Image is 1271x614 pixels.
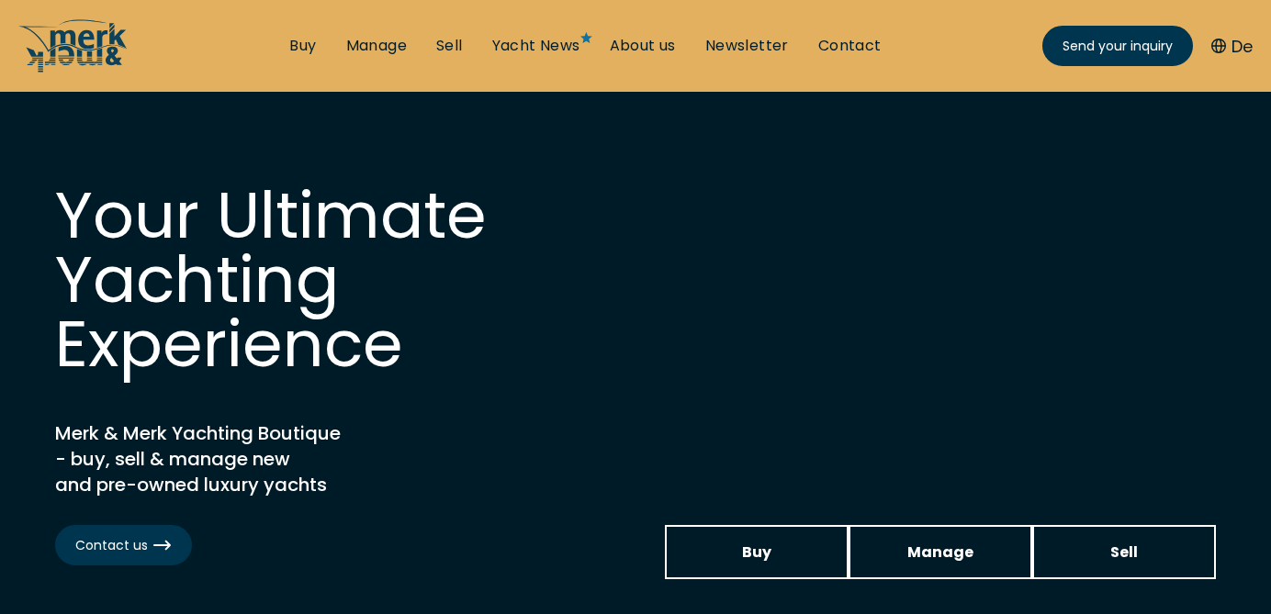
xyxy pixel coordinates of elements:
a: Contact [818,36,882,56]
span: Manage [907,541,973,564]
button: De [1211,34,1253,59]
a: Buy [665,525,849,579]
span: Sell [1110,541,1138,564]
a: About us [610,36,676,56]
a: Manage [346,36,407,56]
h2: Merk & Merk Yachting Boutique - buy, sell & manage new and pre-owned luxury yachts [55,420,514,497]
a: Sell [436,36,463,56]
a: Manage [849,525,1032,579]
a: Send your inquiry [1042,26,1193,66]
h1: Your Ultimate Yachting Experience [55,184,606,376]
span: Buy [742,541,771,564]
span: Contact us [75,536,172,555]
a: Newsletter [705,36,789,56]
span: Send your inquiry [1063,37,1173,56]
a: Buy [289,36,316,56]
a: Contact us [55,525,192,565]
a: Sell [1032,525,1216,579]
a: Yacht News [492,36,580,56]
